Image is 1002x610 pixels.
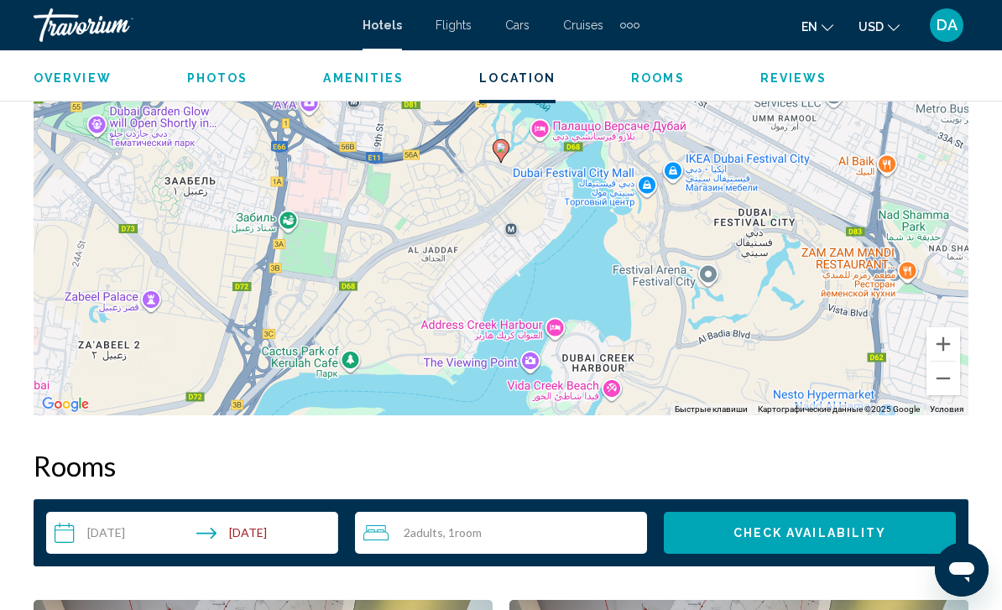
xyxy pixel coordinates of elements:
[935,543,989,597] iframe: Кнопка запуска окна обмена сообщениями
[436,18,472,32] a: Flights
[46,512,956,554] div: Search widget
[620,12,639,39] button: Extra navigation items
[733,527,887,540] span: Check Availability
[631,71,685,85] span: Rooms
[675,404,748,415] button: Быстрые клавиши
[760,70,827,86] button: Reviews
[34,70,112,86] button: Overview
[363,18,402,32] a: Hotels
[323,70,404,86] button: Amenities
[926,362,960,395] button: Уменьшить
[563,18,603,32] a: Cruises
[858,14,900,39] button: Change currency
[925,8,968,43] button: User Menu
[34,449,968,482] h2: Rooms
[455,525,482,540] span: Room
[760,71,827,85] span: Reviews
[38,394,93,415] img: Google
[801,14,833,39] button: Change language
[46,512,338,554] button: Check-in date: Jan 15, 2026 Check-out date: Jan 31, 2026
[631,70,685,86] button: Rooms
[34,71,112,85] span: Overview
[505,18,530,32] a: Cars
[443,526,482,540] span: , 1
[355,512,647,554] button: Travelers: 2 adults, 0 children
[758,404,920,414] span: Картографические данные ©2025 Google
[323,71,404,85] span: Amenities
[404,526,443,540] span: 2
[187,70,248,86] button: Photos
[410,525,443,540] span: Adults
[801,20,817,34] span: en
[479,70,556,86] button: Location
[930,404,963,414] a: Условия
[34,8,346,42] a: Travorium
[187,71,248,85] span: Photos
[937,17,958,34] span: DA
[664,512,956,554] button: Check Availability
[479,71,556,85] span: Location
[926,327,960,361] button: Увеличить
[38,394,93,415] a: Открыть эту область в Google Картах (в новом окне)
[858,20,884,34] span: USD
